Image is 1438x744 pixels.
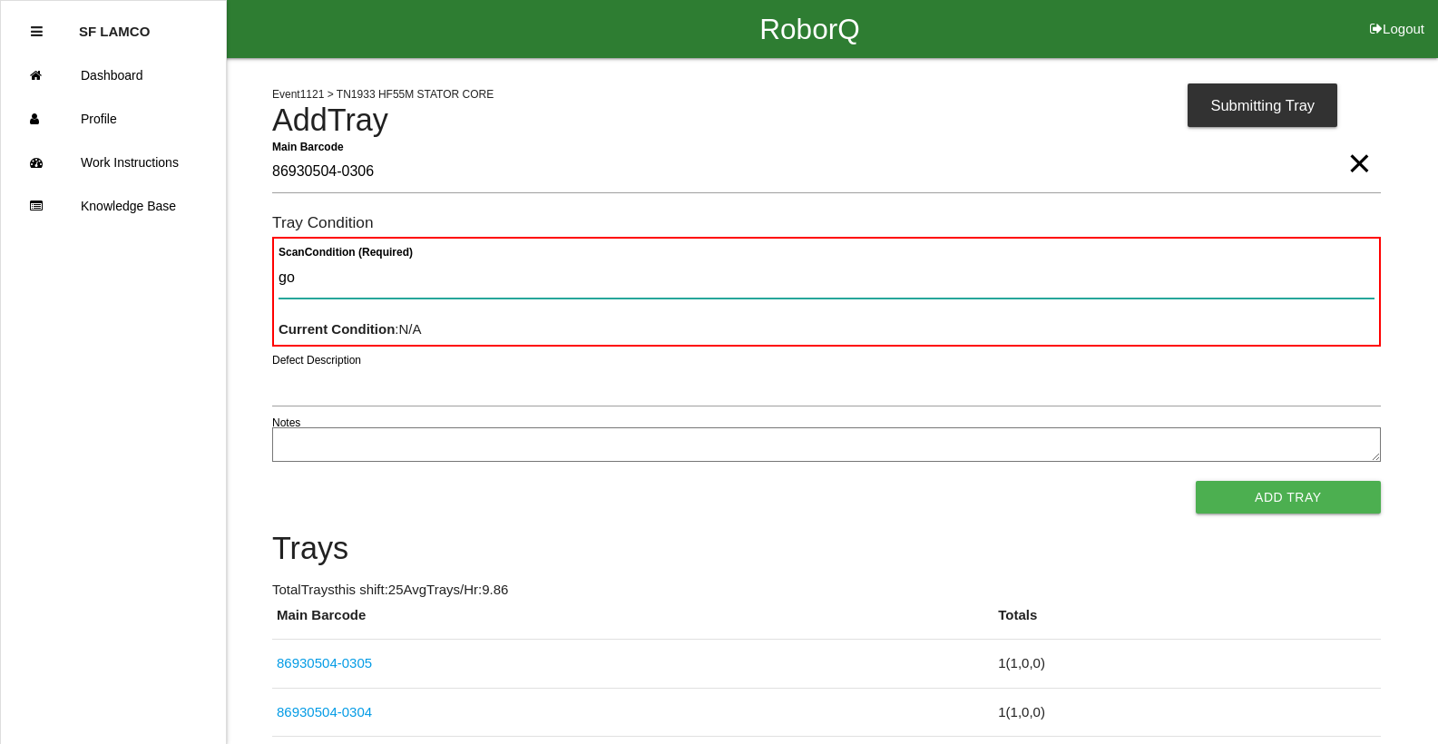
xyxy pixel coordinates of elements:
a: Profile [1,97,226,141]
span: Clear Input [1347,127,1371,163]
td: 1 ( 1 , 0 , 0 ) [993,688,1380,737]
a: 86930504-0305 [277,655,372,671]
button: Add Tray [1196,481,1381,514]
span: : N/A [279,321,422,337]
a: 86930504-0304 [277,704,372,720]
b: Scan Condition (Required) [279,246,413,259]
th: Totals [993,605,1380,640]
label: Notes [272,415,300,431]
b: Main Barcode [272,140,344,152]
label: Defect Description [272,352,361,368]
a: Dashboard [1,54,226,97]
div: Submitting Tray [1188,83,1337,127]
h4: Add Tray [272,103,1381,138]
p: Total Trays this shift: 25 Avg Trays /Hr: 9.86 [272,580,1381,601]
b: Current Condition [279,321,395,337]
td: 1 ( 1 , 0 , 0 ) [993,640,1380,689]
div: Close [31,10,43,54]
h6: Tray Condition [272,214,1381,231]
th: Main Barcode [272,605,993,640]
span: Event 1121 > TN1933 HF55M STATOR CORE [272,88,494,101]
h4: Trays [272,532,1381,566]
input: Required [272,152,1381,193]
a: Work Instructions [1,141,226,184]
a: Knowledge Base [1,184,226,228]
p: SF LAMCO [79,10,150,39]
